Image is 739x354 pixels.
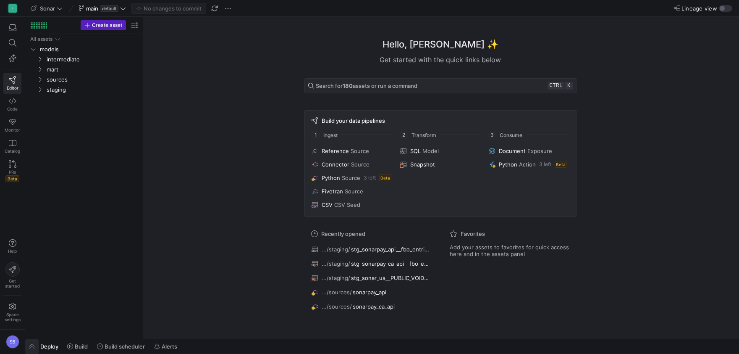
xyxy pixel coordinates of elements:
div: Press SPACE to select this row. [29,74,139,85]
span: Document [499,148,526,154]
button: PythonAction3 leftBeta [487,159,571,169]
span: Beta [5,175,19,182]
span: CSV Seed [334,201,360,208]
span: sonarpay_api [353,289,386,296]
span: stg_sonarpay_ca_api__fbo_entries_ca [351,260,431,267]
span: intermediate [47,55,138,64]
button: Search for180assets or run a commandctrlk [304,78,577,93]
a: Code [3,94,21,115]
div: Press SPACE to select this row. [29,44,139,54]
span: Deploy [40,343,58,350]
span: Build scheduler [105,343,145,350]
button: Getstarted [3,259,21,292]
span: Recently opened [321,230,365,237]
span: sonarpay_ca_api [353,303,395,310]
span: Model [422,148,439,154]
span: Source [351,148,369,154]
span: Editor [7,85,18,90]
span: Sonar [40,5,55,12]
span: Get started [5,278,20,288]
button: CSVCSV Seed [310,200,393,210]
a: Monitor [3,115,21,136]
span: 3 left [539,161,551,167]
span: Fivetran [322,188,343,195]
span: Create asset [92,22,122,28]
span: Reference [322,148,349,154]
button: Sonar [29,3,65,14]
a: Spacesettings [3,299,21,326]
span: Python [499,161,517,168]
button: Snapshot [398,159,482,169]
span: Catalog [5,148,20,153]
span: Python [322,174,340,181]
button: .../sources/sonarpay_api [309,287,433,298]
div: Press SPACE to select this row. [29,64,139,74]
span: stg_sonarpay_api__fbo_entries_us [351,246,431,253]
strong: 180 [343,82,353,89]
button: .../staging/stg_sonarpay_api__fbo_entries_us [309,244,433,255]
span: .../staging/ [322,246,350,253]
span: Source [351,161,369,168]
span: Add your assets to favorites for quick access here and in the assets panel [450,244,570,257]
div: S [8,4,17,13]
span: Build [75,343,88,350]
kbd: ctrl [548,82,564,90]
button: .../staging/stg_sonarpay_ca_api__fbo_entries_ca [309,258,433,269]
span: .../sources/ [322,303,352,310]
button: maindefault [76,3,128,14]
span: models [40,45,138,54]
span: .../staging/ [322,260,350,267]
span: Build your data pipelines [322,117,385,124]
a: PRsBeta [3,157,21,185]
button: Help [3,235,21,257]
span: 3 left [364,175,376,181]
span: CSV [322,201,333,208]
button: FivetranSource [310,186,393,196]
span: PRs [9,169,16,174]
span: Source [342,174,360,181]
h1: Hello, [PERSON_NAME] ✨ [383,37,498,51]
span: Action [519,161,536,168]
span: Beta [379,174,391,181]
span: sources [47,75,138,85]
button: Alerts [150,339,181,354]
span: Search for assets or run a command [316,82,417,89]
span: mart [47,65,138,74]
button: Build scheduler [93,339,149,354]
span: stg_sonar_us__PUBLIC_VOIDED_PAYMENTS [351,275,431,281]
div: Get started with the quick links below [304,55,577,65]
span: Favorites [461,230,485,237]
span: staging [47,85,138,95]
span: Snapshot [410,161,435,168]
button: ConnectorSource [310,159,393,169]
div: Press SPACE to select this row. [29,34,139,44]
span: .../staging/ [322,275,350,281]
a: Catalog [3,136,21,157]
button: PythonSource3 leftBeta [310,173,393,183]
button: SQLModel [398,146,482,156]
span: Alerts [162,343,177,350]
button: Build [63,339,92,354]
div: SB [6,335,19,349]
span: Code [7,106,18,111]
a: S [3,1,21,16]
span: Exposure [527,148,552,154]
button: ReferenceSource [310,146,393,156]
a: Editor [3,73,21,94]
span: .../sources/ [322,289,352,296]
button: .../sources/sonarpay_ca_api [309,301,433,312]
button: .../staging/stg_sonar_us__PUBLIC_VOIDED_PAYMENTS [309,272,433,283]
div: Press SPACE to select this row. [29,54,139,64]
div: All assets [30,36,52,42]
span: SQL [410,148,421,154]
span: Space settings [5,312,21,322]
button: SB [3,333,21,351]
span: default [100,5,118,12]
div: Press SPACE to select this row. [29,85,139,95]
span: Help [7,248,18,254]
span: main [86,5,98,12]
span: Beta [555,161,567,168]
span: Connector [322,161,349,168]
span: Lineage view [681,5,717,12]
button: Create asset [81,20,126,30]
